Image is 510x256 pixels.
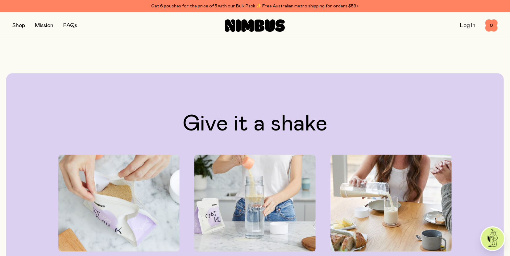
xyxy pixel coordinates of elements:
[58,155,180,252] img: Oat Milk pouch being opened
[481,227,504,250] img: agent
[19,113,491,135] h2: Give it a shake
[12,2,498,10] div: Get 6 pouches for the price of 5 with our Bulk Pack ✨ Free Australian metro shipping for orders $59+
[485,19,498,32] button: 0
[330,155,452,252] img: Pouring Oat Milk into a glass cup at dining room table
[460,23,475,28] a: Log In
[194,155,316,252] img: Adding Nimbus Oat Milk to bottle
[63,23,77,28] a: FAQs
[35,23,53,28] a: Mission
